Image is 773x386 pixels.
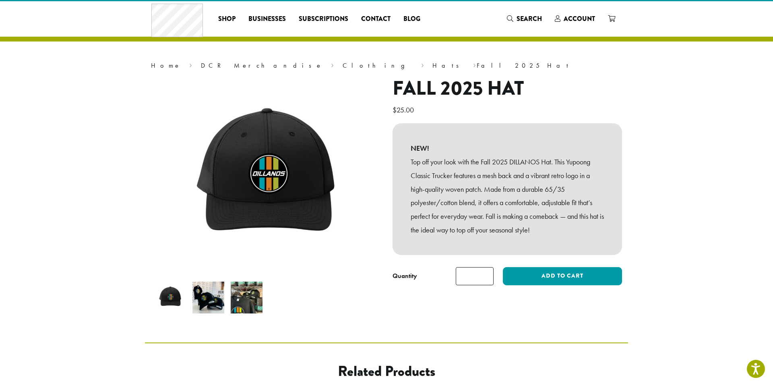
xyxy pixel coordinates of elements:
span: $ [393,105,397,114]
button: Add to cart [503,267,622,285]
span: › [331,58,334,71]
h1: Fall 2025 Hat [393,77,622,100]
span: Blog [403,14,420,24]
span: › [421,58,424,71]
img: Fall 2025 Hat - Image 2 [192,282,224,313]
a: DCR Merchandise [201,61,322,70]
b: NEW! [411,141,604,155]
span: Subscriptions [299,14,348,24]
img: Fall 2025 Hat - Image 3 [231,282,262,313]
bdi: 25.00 [393,105,416,114]
p: Top off your look with the Fall 2025 DILLANOS Hat. This Yupoong Classic Trucker features a mesh b... [411,155,604,237]
input: Product quantity [456,267,494,285]
a: Shop [212,12,242,25]
a: Clothing [343,61,413,70]
span: Shop [218,14,236,24]
div: Quantity [393,271,417,281]
span: Contact [361,14,391,24]
a: Search [500,12,548,25]
span: Search [517,14,542,23]
a: Home [151,61,181,70]
span: Businesses [248,14,286,24]
span: › [473,58,476,71]
nav: Breadcrumb [151,61,622,71]
h2: Related products [210,363,563,380]
span: › [189,58,192,71]
a: Hats [432,61,464,70]
img: Fall 2025 Hat [154,282,186,313]
span: Account [564,14,595,23]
